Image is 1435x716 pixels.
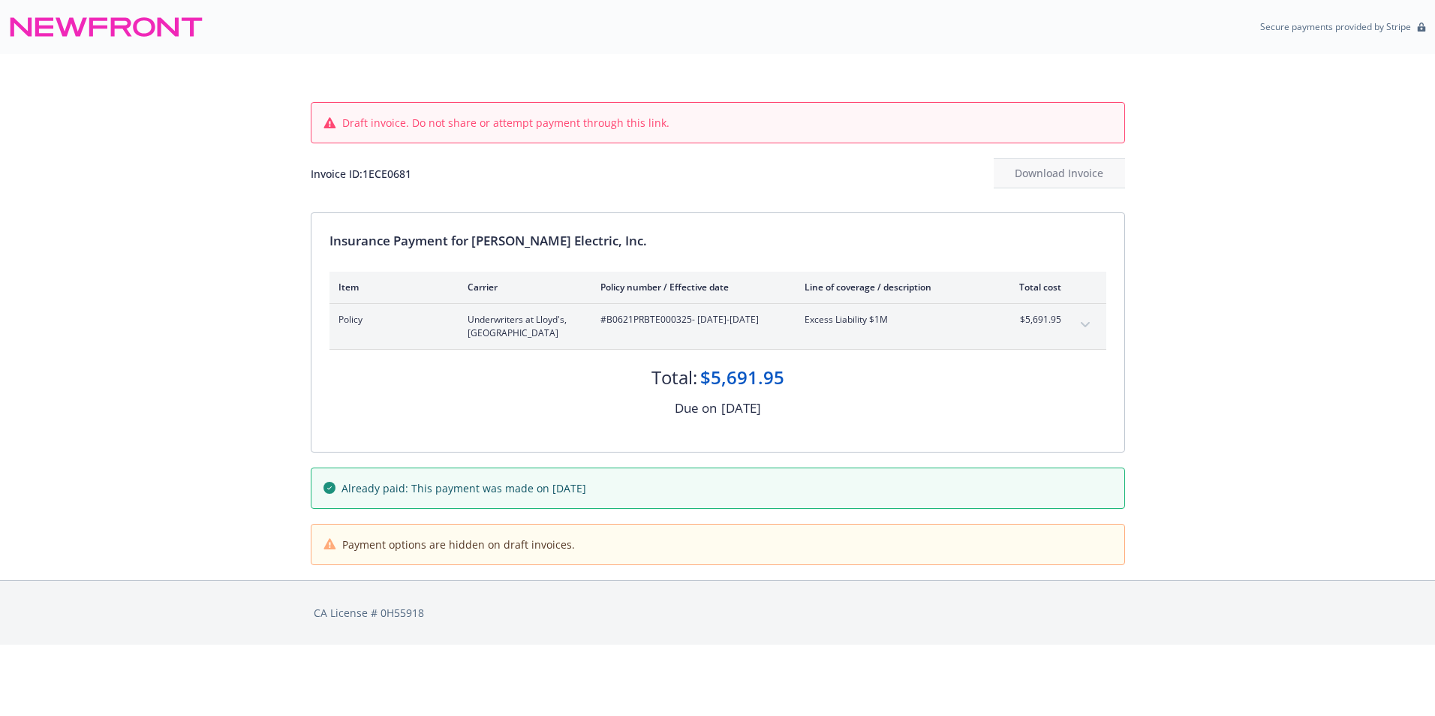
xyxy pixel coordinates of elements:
[311,166,411,182] div: Invoice ID: 1ECE0681
[468,313,576,340] span: Underwriters at Lloyd's, [GEOGRAPHIC_DATA]
[342,537,575,552] span: Payment options are hidden on draft invoices.
[468,281,576,293] div: Carrier
[994,158,1125,188] button: Download Invoice
[651,365,697,390] div: Total:
[805,313,981,326] span: Excess Liability $1M
[338,313,444,326] span: Policy
[600,313,781,326] span: #B0621PRBTE000325 - [DATE]-[DATE]
[600,281,781,293] div: Policy number / Effective date
[1005,281,1061,293] div: Total cost
[338,281,444,293] div: Item
[1073,313,1097,337] button: expand content
[342,115,669,131] span: Draft invoice. Do not share or attempt payment through this link.
[314,605,1122,621] div: CA License # 0H55918
[700,365,784,390] div: $5,691.95
[994,159,1125,188] div: Download Invoice
[675,399,717,418] div: Due on
[329,304,1106,349] div: PolicyUnderwriters at Lloyd's, [GEOGRAPHIC_DATA]#B0621PRBTE000325- [DATE]-[DATE]Excess Liability ...
[341,480,586,496] span: Already paid: This payment was made on [DATE]
[329,231,1106,251] div: Insurance Payment for [PERSON_NAME] Electric, Inc.
[805,281,981,293] div: Line of coverage / description
[721,399,761,418] div: [DATE]
[1005,313,1061,326] span: $5,691.95
[1260,20,1411,33] p: Secure payments provided by Stripe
